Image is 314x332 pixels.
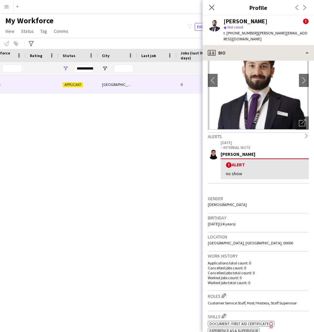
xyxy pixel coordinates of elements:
span: t. [PHONE_NUMBER] [224,31,258,35]
span: Last job [141,53,156,58]
h3: Gender [208,196,309,201]
span: Applicant [63,82,83,87]
p: Applications total count: 0 [208,260,309,265]
h3: Skills [208,313,309,320]
div: [GEOGRAPHIC_DATA] [98,75,137,93]
button: Open Filter Menu [102,66,108,72]
a: View [3,27,17,35]
span: [DATE] (24 years) [208,221,236,226]
div: Open photos pop-in [296,116,309,130]
h3: Birthday [208,215,309,221]
div: [PERSON_NAME] [221,151,309,157]
input: Workforce ID Filter Input [2,65,22,73]
span: Rating [30,53,42,58]
div: Bio [203,45,314,61]
img: Crew avatar or photo [208,31,309,130]
a: Status [18,27,36,35]
div: 0 [177,75,219,93]
a: Tag [38,27,50,35]
p: Cancelled jobs total count: 0 [208,270,309,275]
h3: Profile [203,3,314,12]
div: [PERSON_NAME] [224,18,267,24]
span: [GEOGRAPHIC_DATA], [GEOGRAPHIC_DATA], 00000 [208,240,293,245]
button: Everyone8,335 [195,23,227,31]
p: – INTERNAL NOTE [221,145,309,150]
p: Cancelled jobs count: 0 [208,265,309,270]
div: no show [226,171,304,176]
h3: Roles [208,292,309,299]
span: Status [21,28,34,34]
span: Tag [40,28,47,34]
p: Worked jobs count: 0 [208,275,309,280]
span: Comms [54,28,69,34]
span: City [102,53,109,58]
span: | [PERSON_NAME][EMAIL_ADDRESS][DOMAIN_NAME] [224,31,307,41]
span: My Workforce [5,16,53,26]
span: Document: First Aid Certificate [209,321,269,326]
span: Customer Service Staff, Host/ Hostess, Staff Supervisor [208,301,297,305]
h3: Location [208,234,309,240]
span: ! [303,18,309,24]
span: Jobs (last 90 days) [181,51,207,60]
div: Alerts [208,132,309,139]
span: Not rated [227,25,243,30]
app-action-btn: Advanced filters [27,40,35,48]
div: Alert [226,162,304,168]
p: Worked jobs total count: 0 [208,280,309,285]
p: [DATE] [221,140,309,145]
button: Open Filter Menu [63,66,69,72]
span: Status [63,53,75,58]
span: [DEMOGRAPHIC_DATA] [208,202,247,207]
h3: Work history [208,253,309,259]
span: View [5,28,14,34]
span: ! [226,162,232,168]
input: City Filter Input [114,65,133,73]
a: Comms [51,27,71,35]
